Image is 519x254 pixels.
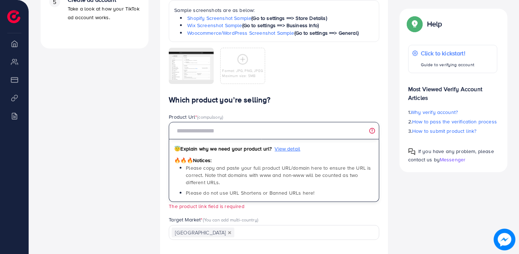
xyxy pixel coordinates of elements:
img: Popup guide [408,17,421,30]
span: Messenger [440,156,465,163]
label: Product Url [169,113,223,120]
p: Most Viewed Verify Account Articles [408,79,497,102]
p: Sample screenshots are as below: [174,6,374,14]
span: Please copy and paste your full product URL/domain here to ensure the URL is correct. Note that d... [186,164,371,186]
a: Shopify Screenshot Sample [187,14,251,22]
p: 3. [408,127,497,135]
span: Notices: [174,157,212,164]
p: Guide to verifying account [421,60,474,69]
p: 1. [408,108,497,117]
h4: Which product you’re selling? [169,96,379,105]
span: [GEOGRAPHIC_DATA] [172,228,234,238]
span: Explain why we need your product url? [174,145,272,152]
p: Maximum size: 5MB [222,73,263,78]
span: Why verify account? [411,109,458,116]
button: Deselect Pakistan [228,231,231,234]
span: View detail [275,145,300,152]
p: Take a look at how your TikTok ad account works. [68,4,140,22]
a: Wix Screenshot Sample [187,22,242,29]
span: (You can add multi-country) [203,216,258,223]
img: img uploaded [169,52,214,80]
label: Target Market [169,216,258,223]
small: The product link field is required [169,203,244,209]
span: (Go to settings ==> Store Details) [251,14,327,22]
img: image [494,229,515,250]
span: 🔥🔥🔥 [174,157,193,164]
p: Format: JPG, PNG, JPEG [222,68,263,73]
span: (compulsory) [197,114,223,120]
a: Woocommerce/WordPress Screenshot Sample [187,29,294,37]
p: Help [427,20,442,28]
img: logo [7,10,20,23]
span: (Go to settings ==> Business Info) [242,22,319,29]
span: (Go to settings ==> General) [294,29,359,37]
div: Search for option [169,225,379,240]
img: Popup guide [408,148,415,155]
p: 2. [408,117,497,126]
input: Search for option [235,227,370,238]
span: Please do not use URL Shortens or Banned URLs here! [186,189,314,196]
span: How to submit product link? [412,127,476,135]
span: How to pass the verification process [412,118,497,125]
p: Click to kickstart! [421,49,474,58]
span: 😇 [174,145,180,152]
span: If you have any problem, please contact us by [408,148,494,163]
